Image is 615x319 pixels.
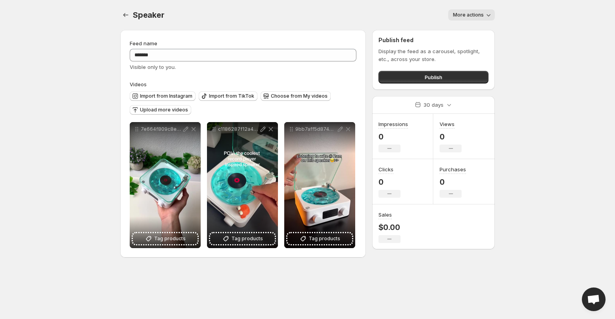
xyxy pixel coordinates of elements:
span: Feed name [130,40,157,46]
span: More actions [453,12,484,18]
span: Publish [425,73,442,81]
h3: Clicks [378,165,393,173]
a: Open chat [582,287,606,311]
button: More actions [448,9,495,20]
p: 0 [378,132,408,141]
span: Speaker [133,10,164,20]
p: Display the feed as a carousel, spotlight, etc., across your store. [378,47,488,63]
div: 7e664f809c8e46ba95601e5851ff035dTag products [130,122,201,248]
button: Upload more videos [130,105,191,115]
button: Choose from My videos [261,91,331,101]
span: Videos [130,81,147,87]
h3: Impressions [378,120,408,128]
p: 0 [378,177,401,187]
h3: Views [440,120,455,128]
button: Publish [378,71,488,83]
button: Settings [120,9,131,20]
p: 0 [440,132,462,141]
p: $0.00 [378,223,401,232]
button: Import from TikTok [199,91,257,101]
span: Tag products [231,235,263,243]
button: Tag products [133,233,198,244]
span: Upload more videos [140,107,188,113]
h2: Publish feed [378,36,488,44]
span: Import from Instagram [140,93,192,99]
h3: Sales [378,211,392,219]
span: Import from TikTok [209,93,254,99]
div: c1186287f12a48c9afefe15959879783Tag products [207,122,278,248]
button: Tag products [287,233,352,244]
span: Visible only to you. [130,64,176,70]
button: Tag products [210,233,275,244]
h3: Purchases [440,165,466,173]
p: 9bb7aff5d8744ec8bb3b75f28f3e8b33 [295,126,336,132]
button: Import from Instagram [130,91,196,101]
p: 0 [440,177,466,187]
span: Choose from My videos [271,93,328,99]
p: c1186287f12a48c9afefe15959879783 [218,126,259,132]
span: Tag products [154,235,186,243]
p: 30 days [423,101,444,109]
p: 7e664f809c8e46ba95601e5851ff035d [141,126,182,132]
div: 9bb7aff5d8744ec8bb3b75f28f3e8b33Tag products [284,122,355,248]
span: Tag products [309,235,340,243]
